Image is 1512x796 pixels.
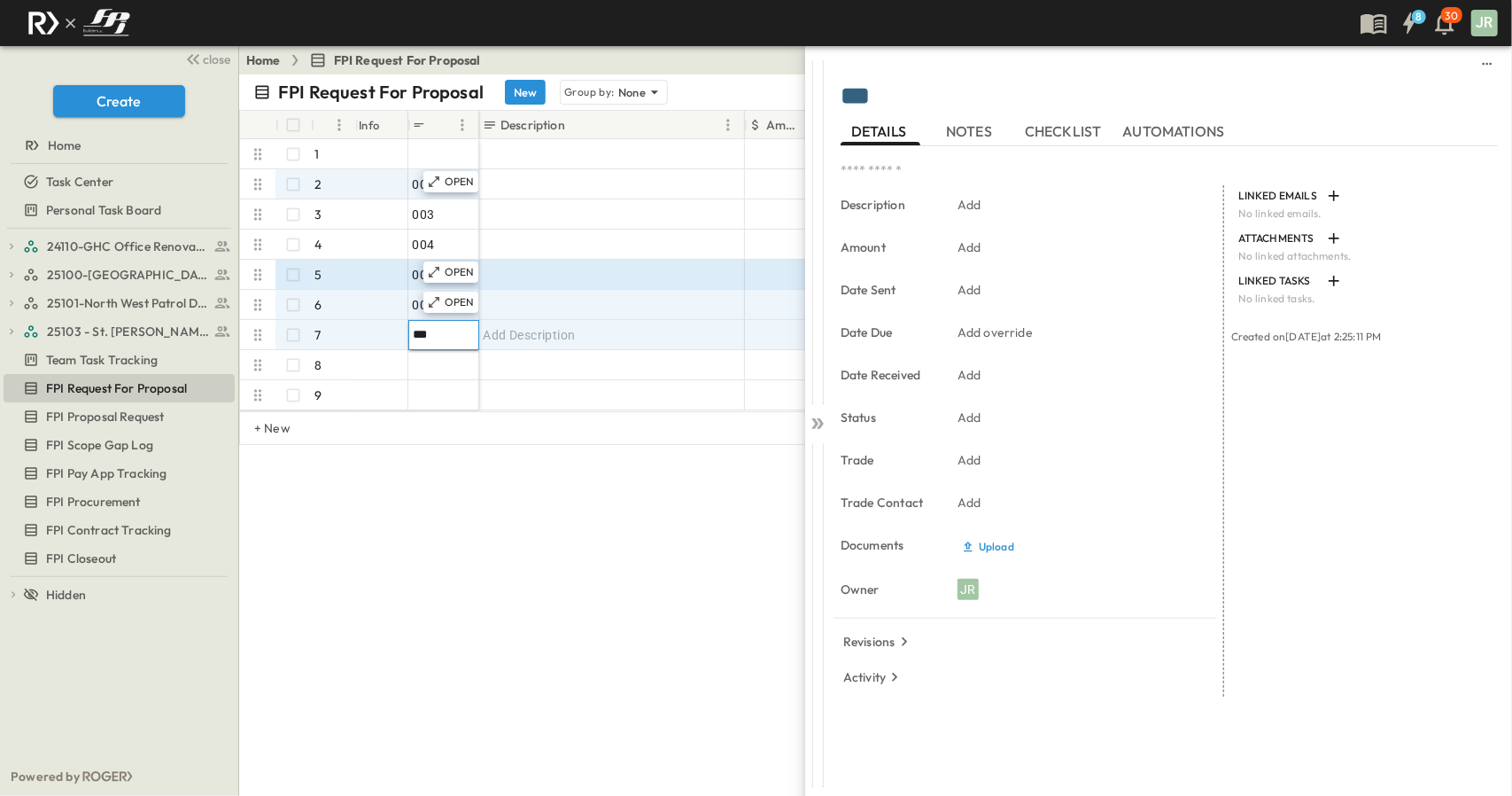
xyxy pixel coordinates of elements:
[958,579,979,600] div: JR
[254,419,265,437] p: + New
[958,494,981,511] p: Add
[1238,189,1320,203] p: LINKED EMAILS
[958,238,981,256] p: Add
[47,238,209,255] span: 24110-GHC Office Renovations
[46,464,167,482] span: FPI Pay App Tracking
[46,201,161,219] span: Personal Task Board
[329,114,350,136] button: Menu
[1415,10,1422,24] h6: 8
[355,111,408,139] div: Info
[766,116,801,134] p: Amount
[836,629,920,654] button: Revisions
[1238,207,1487,221] p: No linked emails.
[841,238,933,256] p: Amount
[413,236,435,254] span: 004
[46,408,164,425] span: FPI Proposal Request
[46,521,172,539] span: FPI Contract Tracking
[841,451,933,469] p: Trade
[4,459,235,488] div: test
[315,266,322,284] p: 5
[841,581,933,598] p: Owner
[413,266,435,284] span: 005
[46,379,187,397] span: FPI Request For Proposal
[4,232,235,261] div: test
[4,261,235,289] div: test
[4,289,235,317] div: test
[1238,274,1320,288] p: LINKED TASKS
[318,115,337,135] button: Sort
[47,294,209,312] span: 25101-North West Patrol Division
[804,115,824,135] button: Sort
[500,116,565,134] p: Description
[315,326,322,344] p: 7
[841,409,933,426] p: Status
[841,494,933,511] p: Trade Contact
[4,346,235,374] div: test
[1471,10,1498,36] div: JR
[4,317,235,346] div: test
[841,536,933,554] p: Documents
[46,173,113,191] span: Task Center
[246,51,492,69] nav: breadcrumbs
[46,586,86,604] span: Hidden
[564,83,615,101] p: Group by:
[851,123,910,139] span: DETAILS
[445,295,475,309] p: OPEN
[4,431,235,459] div: test
[413,176,435,193] span: 002
[4,196,235,224] div: test
[958,281,981,299] p: Add
[958,196,981,214] p: Add
[204,51,231,68] span: close
[53,85,185,117] button: Create
[278,80,484,105] p: FPI Request For Proposal
[311,111,355,139] div: #
[47,266,209,284] span: 25100-Vanguard Prep School
[452,114,473,136] button: Menu
[21,4,136,42] img: c8d7d1ed905e502e8f77bf7063faec64e13b34fdb1f2bdd94b0e311fc34f8000.png
[315,236,322,254] p: 4
[958,533,1018,560] button: Upload
[46,493,141,511] span: FPI Procurement
[958,451,981,469] p: Add
[958,409,981,426] p: Add
[843,668,886,686] p: Activity
[843,633,896,651] p: Revisions
[359,100,380,150] div: Info
[4,488,235,516] div: test
[569,115,588,135] button: Sort
[484,326,576,344] span: Add Description
[505,80,546,105] button: New
[1477,53,1498,74] button: sidedrawer-menu
[315,206,322,223] p: 3
[432,115,452,135] button: Sort
[958,324,1033,341] p: Add override
[315,176,322,193] p: 2
[618,83,647,101] p: None
[1238,249,1487,263] p: No linked attachments.
[946,123,996,139] span: NOTES
[47,323,209,340] span: 25103 - St. [PERSON_NAME] Phase 2
[315,356,322,374] p: 8
[315,386,322,404] p: 9
[841,324,933,341] p: Date Due
[1238,231,1320,246] p: ATTACHMENTS
[1231,330,1382,343] span: Created on [DATE] at 2:25:11 PM
[958,366,981,384] p: Add
[841,281,933,299] p: Date Sent
[46,550,116,567] span: FPI Closeout
[1238,292,1487,306] p: No linked tasks.
[4,402,235,431] div: test
[1446,9,1458,23] p: 30
[46,436,153,454] span: FPI Scope Gap Log
[48,137,81,154] span: Home
[4,516,235,544] div: test
[1025,123,1105,139] span: CHECKLIST
[445,175,475,189] p: OPEN
[413,296,435,314] span: 006
[246,51,281,69] a: Home
[841,366,933,384] p: Date Received
[979,540,1014,554] p: Upload
[46,351,158,369] span: Team Task Tracking
[315,296,322,314] p: 6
